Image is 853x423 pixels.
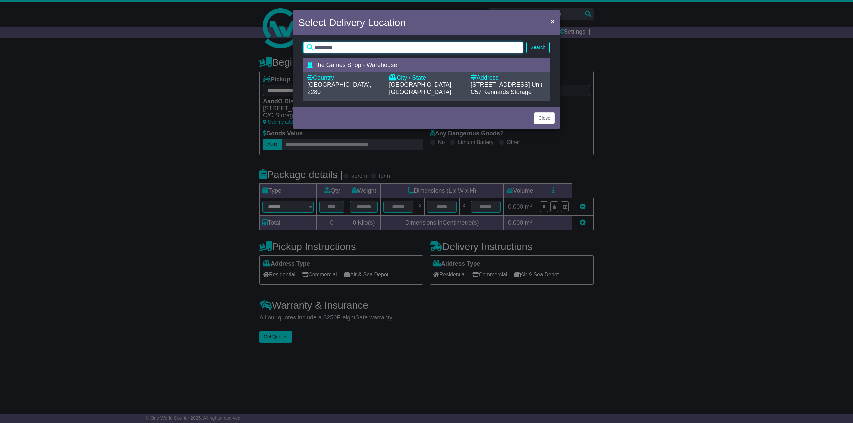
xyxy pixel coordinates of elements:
[471,74,546,82] div: Address
[526,42,550,53] button: Search
[534,112,555,124] button: Close
[314,62,397,68] span: The Games Shop - Warehouse
[298,15,406,30] h4: Select Delivery Location
[471,81,530,88] span: [STREET_ADDRESS]
[471,81,542,95] span: Unit C57 Kennards Storage
[389,74,464,82] div: City / State
[389,81,453,95] span: [GEOGRAPHIC_DATA], [GEOGRAPHIC_DATA]
[307,81,371,95] span: [GEOGRAPHIC_DATA], 2280
[307,74,382,82] div: Country
[547,14,558,28] button: Close
[551,17,555,25] span: ×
